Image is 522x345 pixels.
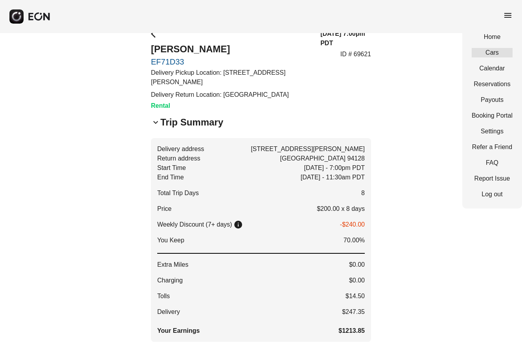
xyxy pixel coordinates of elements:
[157,276,183,285] span: Charging
[151,101,311,111] h3: Rental
[157,236,184,245] span: You Keep
[472,48,513,57] a: Cars
[344,236,365,245] span: 70.00%
[151,138,371,342] button: Delivery address[STREET_ADDRESS][PERSON_NAME]Return address[GEOGRAPHIC_DATA] 94128Start Time[DATE...
[342,307,365,317] span: $247.35
[346,291,365,301] span: $14.50
[157,188,199,198] span: Total Trip Days
[157,220,232,229] p: Weekly Discount (7+ days)
[338,326,365,336] span: $1213.85
[472,32,513,42] a: Home
[151,57,311,66] a: EF71D33
[472,111,513,120] a: Booking Portal
[280,154,365,163] span: [GEOGRAPHIC_DATA] 94128
[157,326,200,336] span: Your Earnings
[304,163,365,173] span: [DATE] - 7:00pm PDT
[472,158,513,168] a: FAQ
[317,204,365,214] p: $200.00 x 8 days
[157,307,180,317] span: Delivery
[472,64,513,73] a: Calendar
[151,90,311,100] p: Delivery Return Location: [GEOGRAPHIC_DATA]
[157,291,170,301] span: Tolls
[349,276,365,285] span: $0.00
[157,260,188,269] span: Extra Miles
[349,260,365,269] span: $0.00
[151,68,311,87] p: Delivery Pickup Location: [STREET_ADDRESS][PERSON_NAME]
[233,220,243,229] span: info
[157,173,184,182] span: End Time
[151,43,311,55] h2: [PERSON_NAME]
[472,142,513,152] a: Refer a Friend
[251,144,365,154] span: [STREET_ADDRESS][PERSON_NAME]
[472,79,513,89] a: Reservations
[157,144,204,154] span: Delivery address
[157,204,171,214] p: Price
[157,154,200,163] span: Return address
[160,116,223,129] h2: Trip Summary
[340,50,371,59] p: ID # 69621
[301,173,365,182] span: [DATE] - 11:30am PDT
[361,188,365,198] span: 8
[472,95,513,105] a: Payouts
[472,190,513,199] a: Log out
[503,11,513,20] span: menu
[151,29,160,39] span: arrow_back_ios
[472,127,513,136] a: Settings
[340,220,365,229] p: -$240.00
[151,118,160,127] span: keyboard_arrow_down
[157,163,186,173] span: Start Time
[320,29,371,48] h3: [DATE] 7:00pm PDT
[472,174,513,183] a: Report Issue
